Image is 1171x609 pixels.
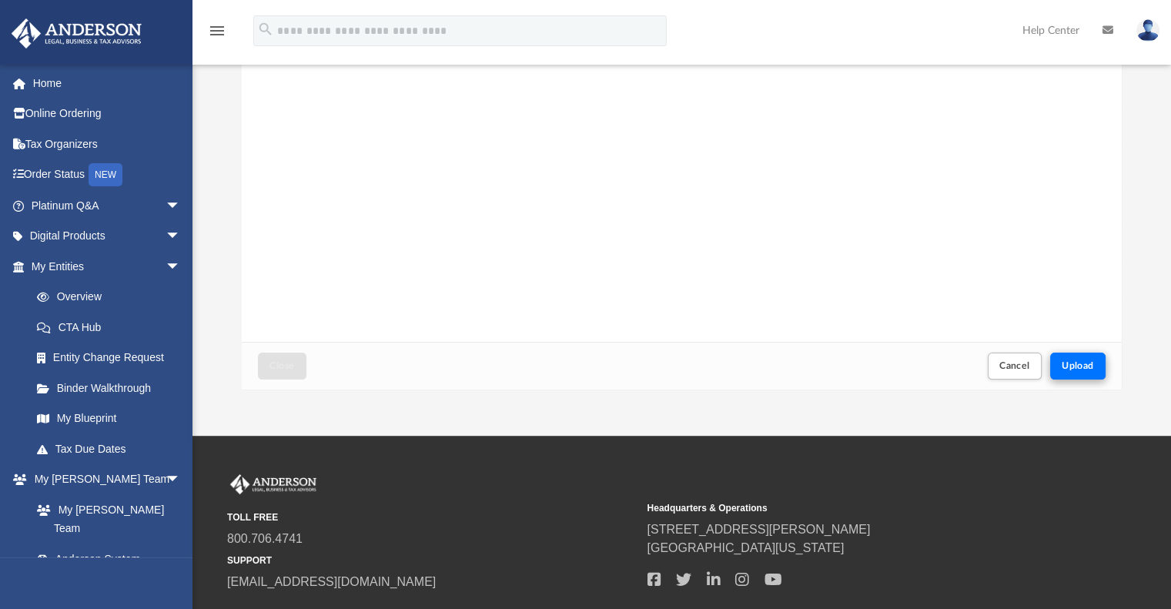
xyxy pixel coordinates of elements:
[999,361,1030,370] span: Cancel
[208,29,226,40] a: menu
[11,464,196,495] a: My [PERSON_NAME] Teamarrow_drop_down
[22,373,204,403] a: Binder Walkthrough
[7,18,146,49] img: Anderson Advisors Platinum Portal
[11,129,204,159] a: Tax Organizers
[11,68,204,99] a: Home
[1062,361,1094,370] span: Upload
[647,501,1056,515] small: Headquarters & Operations
[1136,19,1159,42] img: User Pic
[11,221,204,252] a: Digital Productsarrow_drop_down
[166,464,196,496] span: arrow_drop_down
[227,510,636,524] small: TOLL FREE
[22,403,196,434] a: My Blueprint
[22,544,196,574] a: Anderson System
[166,251,196,283] span: arrow_drop_down
[227,554,636,567] small: SUPPORT
[208,22,226,40] i: menu
[22,282,204,313] a: Overview
[22,433,204,464] a: Tax Due Dates
[22,312,204,343] a: CTA Hub
[166,221,196,253] span: arrow_drop_down
[257,21,274,38] i: search
[11,99,204,129] a: Online Ordering
[269,361,294,370] span: Close
[988,353,1042,380] button: Cancel
[11,159,204,191] a: Order StatusNEW
[227,532,303,545] a: 800.706.4741
[227,575,436,588] a: [EMAIL_ADDRESS][DOMAIN_NAME]
[258,353,306,380] button: Close
[1050,353,1106,380] button: Upload
[647,541,844,554] a: [GEOGRAPHIC_DATA][US_STATE]
[647,523,870,536] a: [STREET_ADDRESS][PERSON_NAME]
[11,251,204,282] a: My Entitiesarrow_drop_down
[22,343,204,373] a: Entity Change Request
[166,190,196,222] span: arrow_drop_down
[11,190,204,221] a: Platinum Q&Aarrow_drop_down
[89,163,122,186] div: NEW
[22,494,189,544] a: My [PERSON_NAME] Team
[227,474,320,494] img: Anderson Advisors Platinum Portal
